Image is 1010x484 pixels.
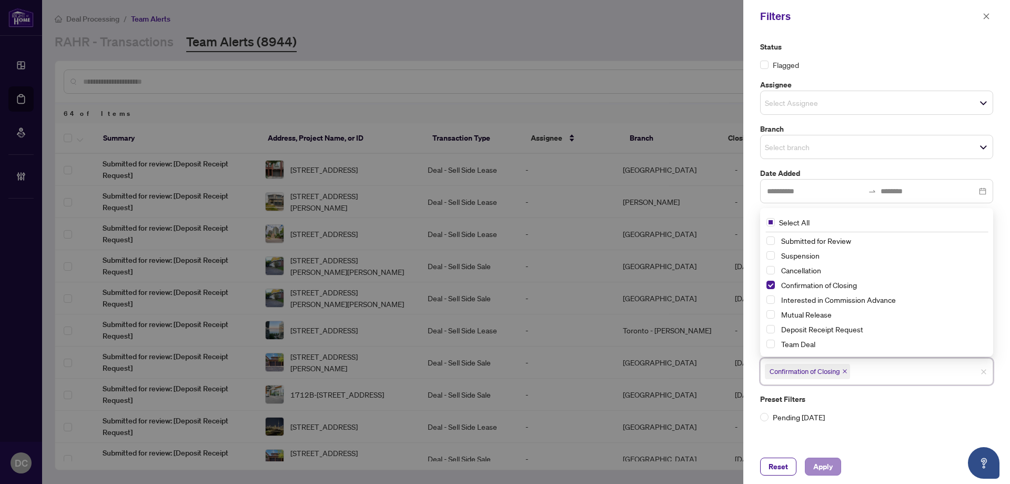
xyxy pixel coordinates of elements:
span: Select Submitted for Review [766,236,775,245]
button: Open asap [968,447,999,479]
span: Select Team Deal [766,340,775,348]
label: Assignee [760,79,993,91]
span: Select Confirmation of Closing [766,281,775,289]
span: close [983,13,990,20]
label: Date Added [760,167,993,179]
span: Cancellation [777,264,987,276]
span: Confirmation of Closing [765,364,850,379]
span: Deposit Receipt Request [781,324,863,334]
span: Mutual Release [777,308,987,321]
div: Filters [760,8,979,24]
button: Reset [760,458,796,476]
span: Team Deal [777,338,987,350]
span: Flagged [773,59,799,71]
span: Team Deal [781,339,815,349]
span: swap-right [868,187,876,195]
span: Confirmation of Closing [770,366,840,377]
span: Select All [775,216,814,228]
span: Suspension [777,249,987,262]
label: Status [760,41,993,53]
span: Deposit Receipt Request [777,323,987,335]
span: Reset [769,458,788,475]
label: Preset Filters [760,393,993,405]
span: Select Interested in Commission Advance [766,295,775,304]
span: to [868,187,876,195]
label: Branch [760,123,993,135]
span: close [842,369,847,374]
span: Confirmation of Closing [777,279,987,291]
span: Mutual Release [781,310,832,319]
span: Interested in Commission Advance [777,293,987,306]
button: Apply [805,458,841,476]
span: Select Mutual Release [766,310,775,319]
span: Suspension [781,251,820,260]
span: Select Suspension [766,251,775,260]
span: Cancellation [781,265,821,275]
span: Pending [DATE] [769,411,829,423]
span: Submitted for Review [781,236,851,245]
span: Interested in Commission Advance [781,295,896,304]
span: Apply [813,458,833,475]
span: Submitted for Review [777,234,987,247]
span: Select Cancellation [766,266,775,274]
span: close [981,369,987,375]
span: Confirmation of Closing [781,280,857,290]
span: Select Deposit Receipt Request [766,325,775,333]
